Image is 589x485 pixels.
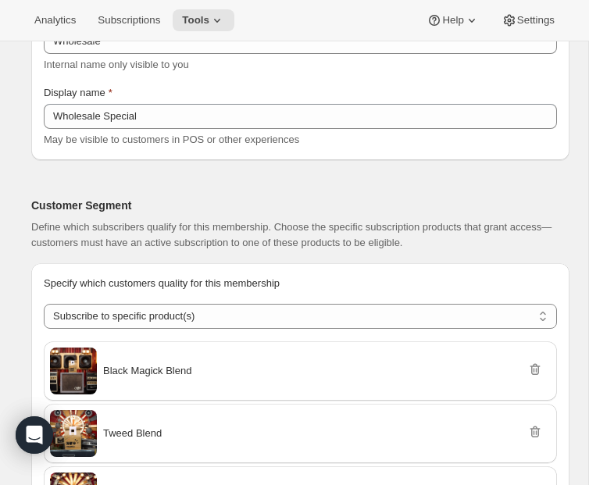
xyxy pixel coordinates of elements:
[31,219,557,251] p: Define which subscribers qualify for this membership. Choose the specific subscription products t...
[50,348,97,394] img: Black Magick Blend
[523,357,548,382] button: Remove
[417,9,488,31] button: Help
[34,14,76,27] span: Analytics
[44,276,557,291] p: Specify which customers quality for this membership
[16,416,53,454] div: Open Intercom Messenger
[182,14,209,27] span: Tools
[98,14,160,27] span: Subscriptions
[50,410,97,457] img: Tweed Blend
[523,419,548,444] button: Remove
[44,29,557,54] input: Enter internal name
[44,59,189,70] span: Internal name only visible to you
[44,87,105,98] span: Display name
[31,198,557,213] h2: Customer Segment
[103,426,162,441] span: Tweed Blend
[44,104,557,129] input: Enter display name
[173,9,234,31] button: Tools
[517,14,555,27] span: Settings
[442,14,463,27] span: Help
[88,9,170,31] button: Subscriptions
[103,363,191,379] span: Black Magick Blend
[492,9,564,31] button: Settings
[25,9,85,31] button: Analytics
[44,134,299,145] span: May be visible to customers in POS or other experiences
